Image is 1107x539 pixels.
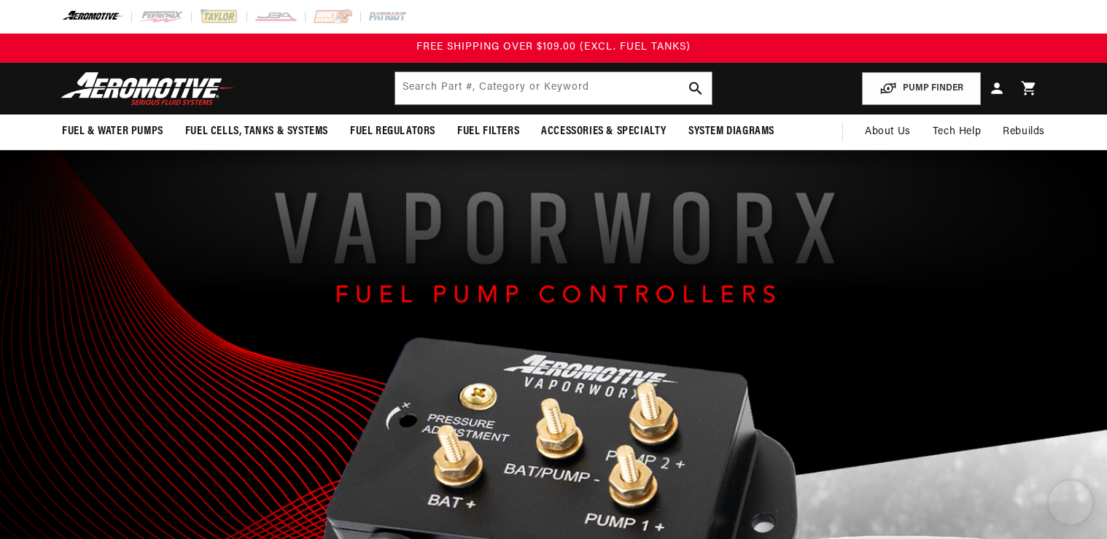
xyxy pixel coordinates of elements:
[854,115,922,150] a: About Us
[865,126,911,137] span: About Us
[992,115,1056,150] summary: Rebuilds
[1003,124,1045,140] span: Rebuilds
[62,124,163,139] span: Fuel & Water Pumps
[541,124,667,139] span: Accessories & Specialty
[185,124,328,139] span: Fuel Cells, Tanks & Systems
[933,124,981,140] span: Tech Help
[174,115,339,149] summary: Fuel Cells, Tanks & Systems
[339,115,446,149] summary: Fuel Regulators
[922,115,992,150] summary: Tech Help
[862,72,981,105] button: PUMP FINDER
[530,115,677,149] summary: Accessories & Specialty
[677,115,785,149] summary: System Diagrams
[680,72,712,104] button: search button
[416,42,691,53] span: FREE SHIPPING OVER $109.00 (EXCL. FUEL TANKS)
[395,72,712,104] input: Search by Part Number, Category or Keyword
[51,115,174,149] summary: Fuel & Water Pumps
[457,124,519,139] span: Fuel Filters
[446,115,530,149] summary: Fuel Filters
[688,124,774,139] span: System Diagrams
[350,124,435,139] span: Fuel Regulators
[57,71,239,106] img: Aeromotive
